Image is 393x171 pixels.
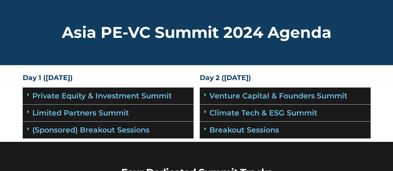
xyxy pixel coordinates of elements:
a: Venture Capital & Founders​ Summit [209,91,347,100]
h2: Asia PE-VC Summit 2024 Agenda [23,25,371,40]
a: Private Equity & Investment Summit [32,91,172,100]
a: Breakout Sessions [209,125,279,134]
h4: Day 2 ([DATE]) [200,74,371,81]
h4: Day 1 ([DATE]) [23,74,194,81]
a: (Sponsored) Breakout Sessions [32,125,149,134]
a: Limited Partners Summit [32,108,129,117]
a: Climate Tech & ESG Summit [209,108,317,117]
